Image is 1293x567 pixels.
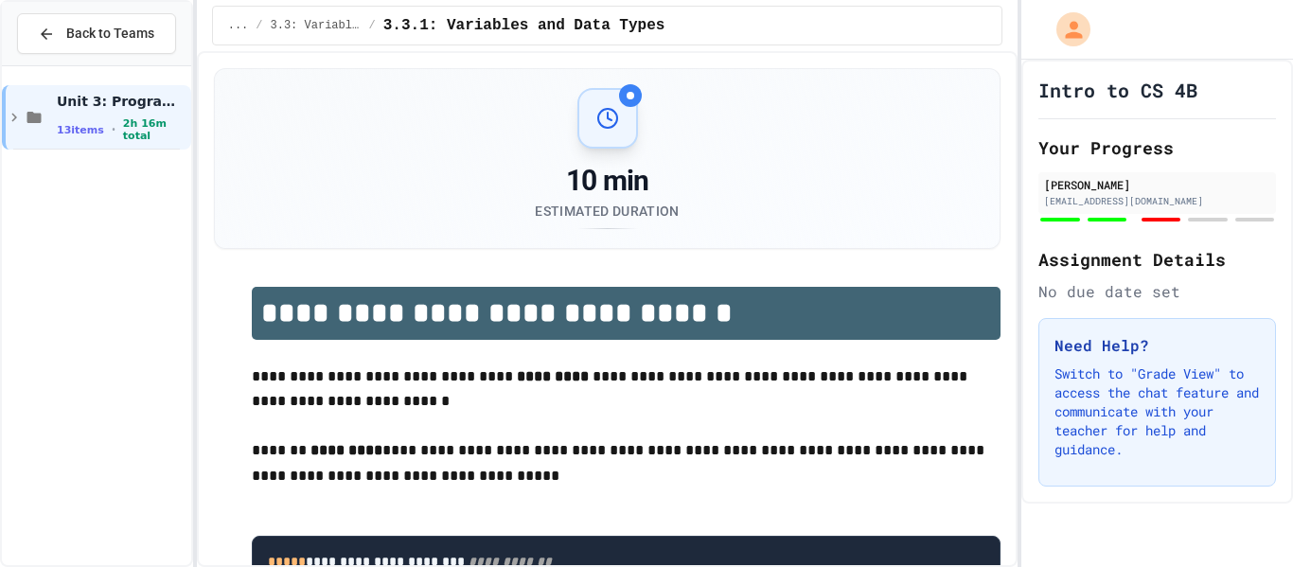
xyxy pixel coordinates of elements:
span: Back to Teams [66,24,154,44]
span: / [369,18,376,33]
iframe: chat widget [1213,491,1274,548]
div: No due date set [1038,280,1276,303]
span: 3.3: Variables and Data Types [271,18,362,33]
iframe: chat widget [1136,409,1274,489]
span: Unit 3: Programming Fundamentals [57,93,187,110]
span: / [256,18,262,33]
div: [PERSON_NAME] [1044,176,1270,193]
div: My Account [1036,8,1095,51]
span: • [112,122,115,137]
span: 3.3.1: Variables and Data Types [383,14,665,37]
button: Back to Teams [17,13,176,54]
p: Switch to "Grade View" to access the chat feature and communicate with your teacher for help and ... [1054,364,1260,459]
span: 2h 16m total [123,117,187,142]
div: [EMAIL_ADDRESS][DOMAIN_NAME] [1044,194,1270,208]
h2: Your Progress [1038,134,1276,161]
h3: Need Help? [1054,334,1260,357]
div: Estimated Duration [535,202,679,221]
span: ... [228,18,249,33]
h2: Assignment Details [1038,246,1276,273]
h1: Intro to CS 4B [1038,77,1197,103]
div: 10 min [535,164,679,198]
span: 13 items [57,124,104,136]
